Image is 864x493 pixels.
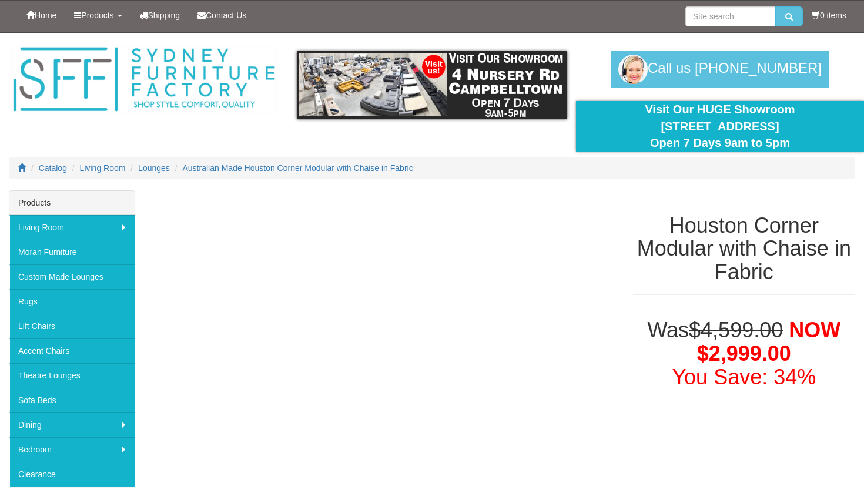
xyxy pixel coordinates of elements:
h1: Houston Corner Modular with Chaise in Fabric [633,214,855,284]
a: Home [18,1,65,30]
a: Accent Chairs [9,338,135,363]
a: Shipping [131,1,189,30]
a: Rugs [9,289,135,314]
a: Living Room [80,163,126,173]
div: Products [9,191,135,215]
span: NOW $2,999.00 [697,318,841,365]
img: Sydney Furniture Factory [9,45,279,115]
a: Australian Made Houston Corner Modular with Chaise in Fabric [183,163,413,173]
a: Moran Furniture [9,240,135,264]
a: Products [65,1,130,30]
del: $4,599.00 [689,318,783,342]
input: Site search [685,6,775,26]
a: Dining [9,412,135,437]
a: Contact Us [189,1,255,30]
h1: Was [633,318,855,388]
li: 0 items [812,9,846,21]
span: Shipping [148,11,180,20]
div: Visit Our HUGE Showroom [STREET_ADDRESS] Open 7 Days 9am to 5pm [585,101,855,152]
a: Catalog [39,163,67,173]
span: Products [81,11,113,20]
a: Clearance [9,462,135,487]
a: Bedroom [9,437,135,462]
a: Lounges [138,163,170,173]
span: Home [35,11,56,20]
a: Theatre Lounges [9,363,135,388]
span: Contact Us [206,11,246,20]
a: Sofa Beds [9,388,135,412]
a: Lift Chairs [9,314,135,338]
a: Living Room [9,215,135,240]
img: showroom.gif [297,51,567,119]
font: You Save: 34% [672,365,816,389]
a: Custom Made Lounges [9,264,135,289]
